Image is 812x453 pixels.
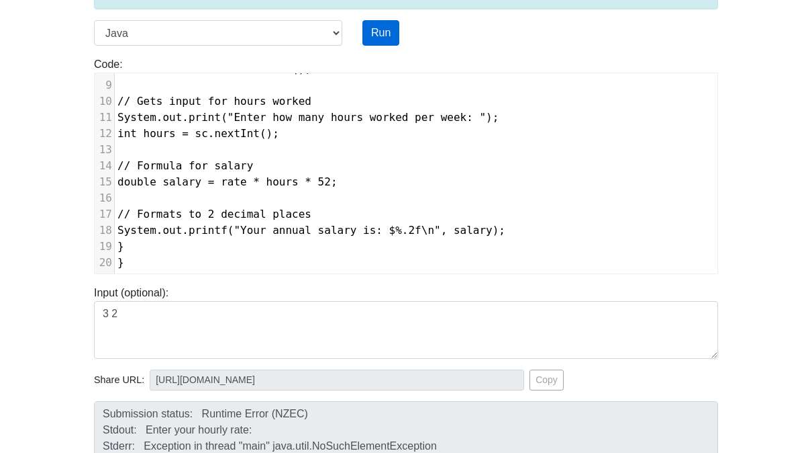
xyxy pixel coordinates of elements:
div: 17 [95,206,114,222]
span: double salary = rate * hours * 52; [117,175,338,188]
span: System.out.printf("Your annual salary is: $%.2f\n", salary); [117,224,505,237]
span: // Formats to 2 decimal places [117,208,311,220]
div: 12 [95,126,114,142]
div: 11 [95,110,114,126]
span: // Formula for salary [117,159,253,172]
div: 13 [95,142,114,158]
button: Run [362,20,399,46]
div: 18 [95,222,114,239]
div: 19 [95,239,114,255]
div: Input (optional): [84,285,728,359]
div: 16 [95,190,114,206]
input: No share available yet [150,370,524,390]
span: // Gets input for hours worked [117,95,311,108]
div: 9 [95,77,114,93]
span: } [117,256,124,269]
span: } [117,240,124,253]
div: 14 [95,158,114,174]
div: 20 [95,255,114,271]
div: Code: [84,56,728,274]
span: System.out.print("Enter how many hours worked per week: "); [117,111,499,124]
div: 10 [95,93,114,110]
div: 15 [95,174,114,190]
span: int hours = sc.nextInt(); [117,127,279,140]
span: Share URL: [94,373,144,388]
button: Copy [529,370,564,390]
